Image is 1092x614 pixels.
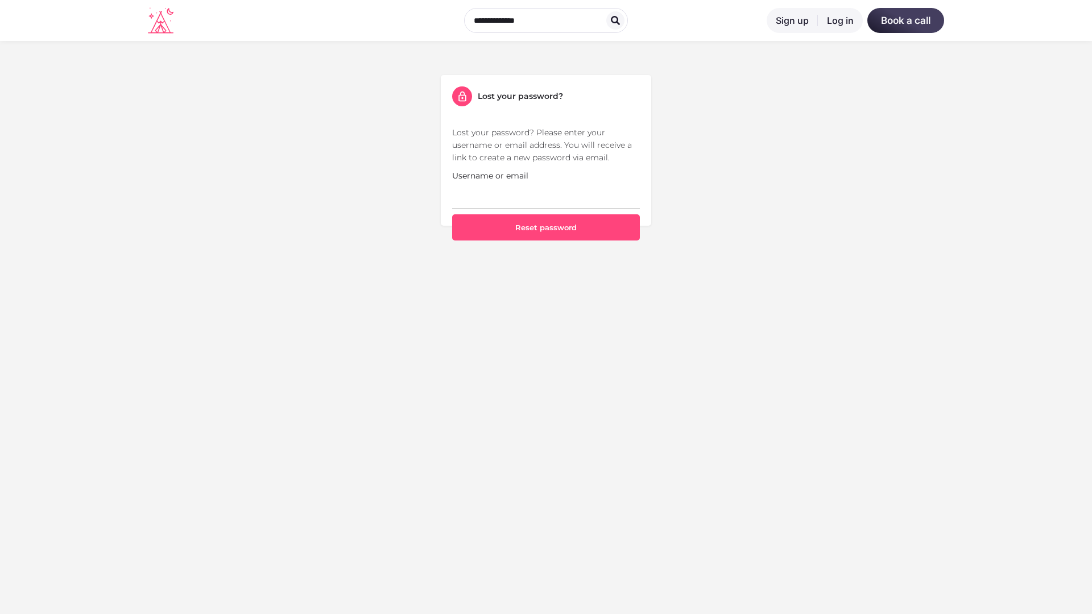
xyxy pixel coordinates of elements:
[452,126,640,164] p: Lost your password? Please enter your username or email address. You will receive a link to creat...
[867,8,944,33] a: Book a call
[452,214,640,240] button: Reset password
[818,8,863,33] a: Log in
[478,90,563,102] h5: Lost your password?
[767,8,818,33] a: Sign up
[452,169,528,182] label: Username or email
